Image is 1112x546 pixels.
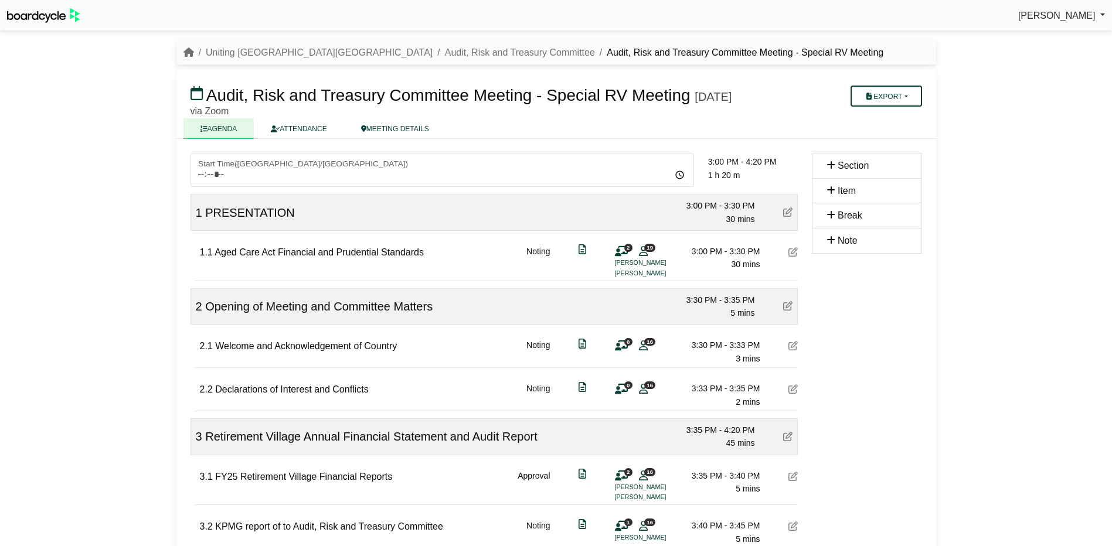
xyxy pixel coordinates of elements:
li: [PERSON_NAME] [615,492,703,502]
span: Section [838,161,869,170]
span: Note [838,236,858,245]
div: 3:00 PM - 4:20 PM [708,155,798,168]
span: 0 [624,338,632,346]
div: Noting [526,339,550,365]
span: 5 mins [730,308,754,318]
span: KPMG report of to Audit, Risk and Treasury Committee [215,521,443,531]
span: 5 mins [736,534,760,544]
img: BoardcycleBlackGreen-aaafeed430059cb809a45853b8cf6d952af9d84e6e89e1f1685b34bfd5cb7d64.svg [7,8,80,23]
button: Export [851,86,921,107]
div: 3:33 PM - 3:35 PM [678,382,760,395]
div: 3:00 PM - 3:30 PM [673,199,755,212]
div: Noting [526,519,550,545]
div: 3:40 PM - 3:45 PM [678,519,760,532]
span: 3.2 [200,521,213,531]
div: 3:00 PM - 3:30 PM [678,245,760,258]
nav: breadcrumb [183,45,884,60]
span: Opening of Meeting and Committee Matters [205,300,433,313]
span: 16 [644,381,655,389]
span: Aged Care Act Financial and Prudential Standards [215,247,424,257]
span: 45 mins [726,438,754,448]
span: [PERSON_NAME] [1018,11,1096,21]
span: Retirement Village Annual Financial Statement and Audit Report [205,430,538,443]
span: PRESENTATION [205,206,295,219]
span: Audit, Risk and Treasury Committee Meeting - Special RV Meeting [206,86,691,104]
li: [PERSON_NAME] [615,482,703,492]
span: 1 [624,518,632,526]
a: Audit, Risk and Treasury Committee [445,47,595,57]
span: 16 [644,468,655,476]
div: Noting [526,245,550,278]
span: 0 [624,381,632,389]
span: 5 mins [736,484,760,493]
li: [PERSON_NAME] [615,258,703,268]
a: ATTENDANCE [254,118,344,139]
span: 3 mins [736,354,760,363]
div: 3:35 PM - 4:20 PM [673,424,755,436]
span: 1 [196,206,202,219]
span: 2 [624,244,632,251]
span: 16 [644,518,655,526]
span: 3.1 [200,472,213,482]
span: Welcome and Acknowledgement of Country [215,341,397,351]
li: Audit, Risk and Treasury Committee Meeting - Special RV Meeting [595,45,883,60]
span: Declarations of Interest and Conflicts [215,384,368,394]
span: 30 mins [726,214,754,224]
span: 16 [644,338,655,346]
div: Noting [526,382,550,408]
span: via Zoom [191,106,229,116]
li: [PERSON_NAME] [615,268,703,278]
div: [DATE] [695,90,732,104]
div: 3:30 PM - 3:35 PM [673,294,755,306]
span: FY25 Retirement Village Financial Reports [215,472,392,482]
a: AGENDA [183,118,254,139]
span: Break [838,210,862,220]
span: 30 mins [731,260,760,269]
span: 2 mins [736,397,760,407]
a: Uniting [GEOGRAPHIC_DATA][GEOGRAPHIC_DATA] [206,47,433,57]
span: 2.1 [200,341,213,351]
div: 3:30 PM - 3:33 PM [678,339,760,352]
span: 19 [644,244,655,251]
span: 2 [196,300,202,313]
span: 3 [196,430,202,443]
div: Approval [518,469,550,503]
a: MEETING DETAILS [344,118,446,139]
a: [PERSON_NAME] [1018,8,1105,23]
span: Item [838,186,856,196]
div: 3:35 PM - 3:40 PM [678,469,760,482]
li: [PERSON_NAME] [615,533,703,542]
span: 1 h 20 m [708,170,740,180]
span: 2 [624,468,632,476]
span: 1.1 [200,247,213,257]
span: 2.2 [200,384,213,394]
